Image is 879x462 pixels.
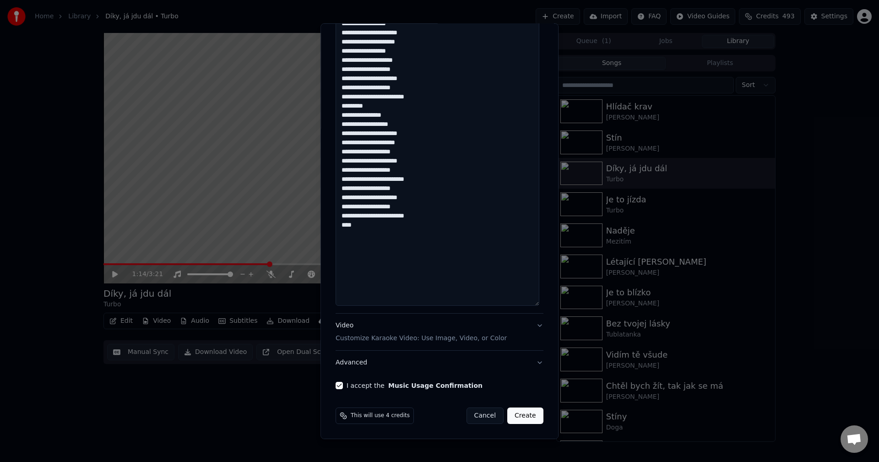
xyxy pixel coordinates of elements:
button: Cancel [467,408,504,424]
p: Customize Karaoke Video: Use Image, Video, or Color [336,334,507,343]
span: This will use 4 credits [351,412,410,419]
button: Create [507,408,543,424]
button: Advanced [336,351,543,375]
button: VideoCustomize Karaoke Video: Use Image, Video, or Color [336,314,543,350]
label: I accept the [347,382,483,389]
button: I accept the [388,382,483,389]
div: Video [336,321,507,343]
